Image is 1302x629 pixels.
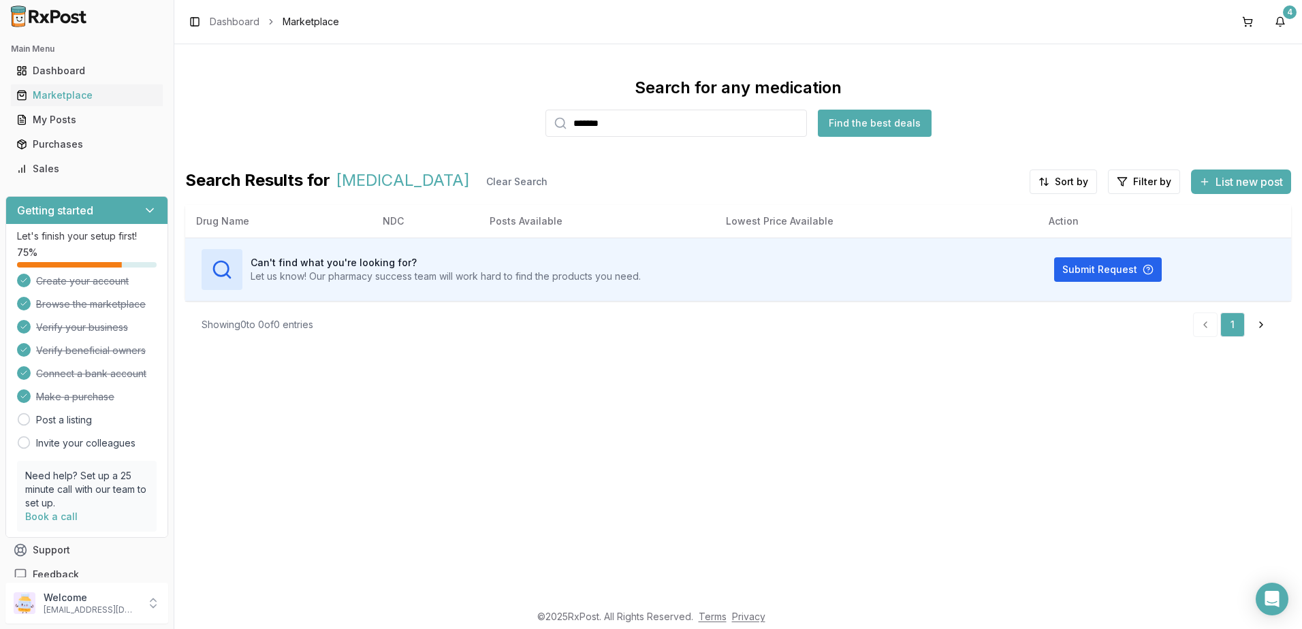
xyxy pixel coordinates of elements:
[44,604,138,615] p: [EMAIL_ADDRESS][DOMAIN_NAME]
[36,297,146,311] span: Browse the marketplace
[11,44,163,54] h2: Main Menu
[732,611,765,622] a: Privacy
[1038,205,1291,238] th: Action
[16,138,157,151] div: Purchases
[210,15,339,29] nav: breadcrumb
[479,205,715,238] th: Posts Available
[5,60,168,82] button: Dashboard
[11,157,163,181] a: Sales
[36,436,136,450] a: Invite your colleagues
[5,133,168,155] button: Purchases
[475,170,558,194] button: Clear Search
[36,390,114,404] span: Make a purchase
[5,84,168,106] button: Marketplace
[283,15,339,29] span: Marketplace
[1220,312,1245,337] a: 1
[11,108,163,132] a: My Posts
[36,274,129,288] span: Create your account
[1055,175,1088,189] span: Sort by
[1269,11,1291,33] button: 4
[11,59,163,83] a: Dashboard
[1256,583,1288,615] div: Open Intercom Messenger
[33,568,79,581] span: Feedback
[185,205,372,238] th: Drug Name
[5,109,168,131] button: My Posts
[818,110,932,137] button: Find the best deals
[11,132,163,157] a: Purchases
[1133,175,1171,189] span: Filter by
[1193,312,1275,337] nav: pagination
[336,170,470,194] span: [MEDICAL_DATA]
[16,113,157,127] div: My Posts
[1108,170,1180,194] button: Filter by
[14,592,35,614] img: User avatar
[44,591,138,604] p: Welcome
[1030,170,1097,194] button: Sort by
[251,270,641,283] p: Let us know! Our pharmacy success team will work hard to find the products you need.
[1191,176,1291,190] a: List new post
[1283,5,1297,19] div: 4
[699,611,727,622] a: Terms
[16,162,157,176] div: Sales
[5,158,168,180] button: Sales
[202,318,313,332] div: Showing 0 to 0 of 0 entries
[1054,257,1162,282] button: Submit Request
[11,83,163,108] a: Marketplace
[25,511,78,522] a: Book a call
[185,170,330,194] span: Search Results for
[36,321,128,334] span: Verify your business
[36,367,146,381] span: Connect a bank account
[17,202,93,219] h3: Getting started
[635,77,842,99] div: Search for any medication
[5,5,93,27] img: RxPost Logo
[16,88,157,102] div: Marketplace
[210,15,259,29] a: Dashboard
[17,246,37,259] span: 75 %
[1191,170,1291,194] button: List new post
[17,229,157,243] p: Let's finish your setup first!
[25,469,148,510] p: Need help? Set up a 25 minute call with our team to set up.
[16,64,157,78] div: Dashboard
[1248,312,1275,337] a: Go to next page
[251,256,641,270] h3: Can't find what you're looking for?
[36,344,146,357] span: Verify beneficial owners
[1216,174,1283,190] span: List new post
[715,205,1038,238] th: Lowest Price Available
[5,538,168,562] button: Support
[36,413,92,427] a: Post a listing
[5,562,168,587] button: Feedback
[372,205,479,238] th: NDC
